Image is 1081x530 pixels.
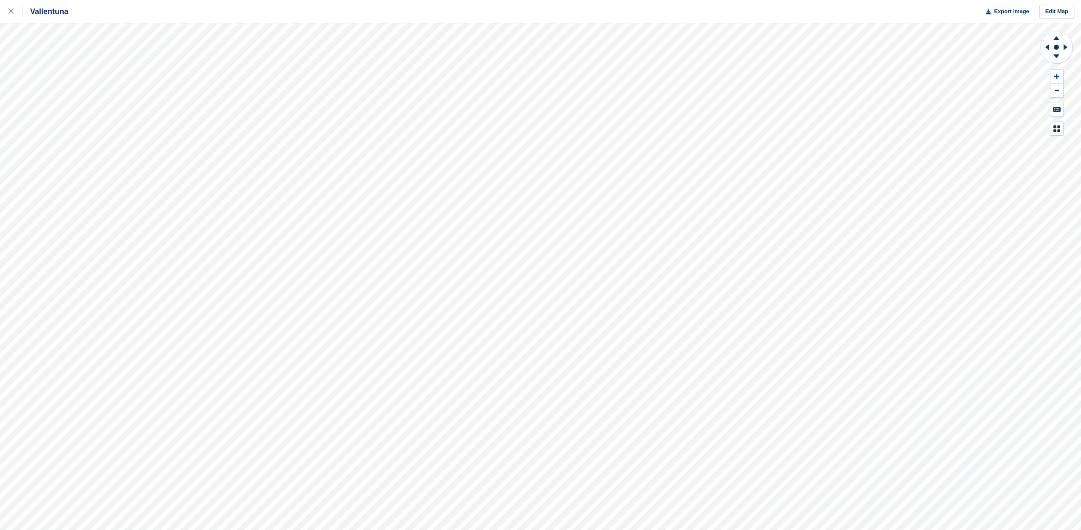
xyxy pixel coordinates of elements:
[1050,70,1063,84] button: Zoom In
[23,6,68,17] div: Vallentuna
[1050,102,1063,116] button: Keyboard Shortcuts
[1050,84,1063,98] button: Zoom Out
[1050,122,1063,136] button: Map Legend
[1039,5,1074,19] a: Edit Map
[994,7,1029,16] span: Export Image
[981,5,1029,19] button: Export Image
